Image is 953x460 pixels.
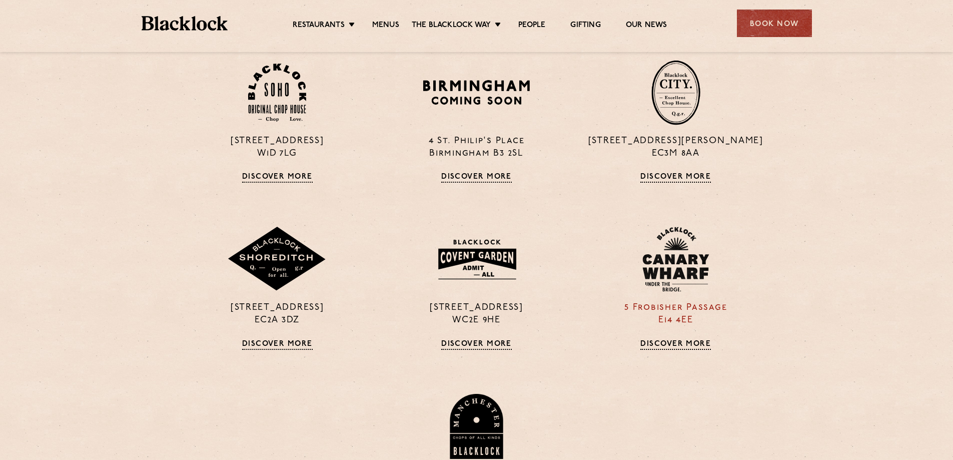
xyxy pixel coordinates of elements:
p: [STREET_ADDRESS] EC2A 3DZ [185,302,369,327]
a: Menus [372,21,399,32]
a: Discover More [441,340,512,350]
img: Soho-stamp-default.svg [248,64,306,122]
img: City-stamp-default.svg [651,60,700,125]
p: [STREET_ADDRESS] W1D 7LG [185,135,369,160]
a: People [518,21,545,32]
div: Book Now [737,10,812,37]
img: BLA_1470_CoventGarden_Website_Solid.svg [428,233,525,285]
img: BL_CW_Logo_Website.svg [642,227,709,292]
p: [STREET_ADDRESS] WC2E 9HE [384,302,568,327]
a: Discover More [242,340,313,350]
img: BL_Manchester_Logo-bleed.png [448,394,505,459]
a: Discover More [640,340,711,350]
img: Shoreditch-stamp-v2-default.svg [227,227,327,292]
a: Discover More [242,173,313,183]
a: Gifting [570,21,600,32]
a: Discover More [441,173,512,183]
a: Our News [626,21,667,32]
p: 4 St. Philip's Place Birmingham B3 2SL [384,135,568,160]
a: Discover More [640,173,711,183]
a: The Blacklock Way [412,21,491,32]
p: 5 Frobisher Passage E14 4EE [584,302,768,327]
img: BL_Textured_Logo-footer-cropped.svg [142,16,228,31]
img: BIRMINGHAM-P22_-e1747915156957.png [421,77,532,108]
a: Restaurants [293,21,345,32]
p: [STREET_ADDRESS][PERSON_NAME] EC3M 8AA [584,135,768,160]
